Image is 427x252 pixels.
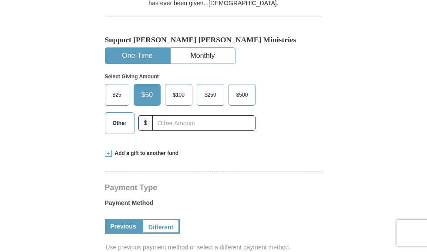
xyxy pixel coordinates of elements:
input: Other Amount [152,115,256,131]
strong: Select Giving Amount [105,74,159,80]
span: $500 [232,88,252,101]
span: $100 [168,88,189,101]
span: Add a gift to another fund [112,150,179,157]
button: One-Time [105,48,170,64]
span: $25 [108,88,126,101]
span: Use previous payment method or select a different payment method. [106,243,323,252]
h5: Support [PERSON_NAME] [PERSON_NAME] Ministries [105,35,323,44]
span: $ [138,115,153,131]
button: Monthly [171,48,235,64]
label: Payment Method [105,198,323,212]
span: Other [108,117,131,130]
span: $250 [200,88,221,101]
h4: Payment Type [105,184,323,191]
span: $50 [137,88,158,101]
a: Previous [105,219,142,234]
a: Different [142,219,180,234]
